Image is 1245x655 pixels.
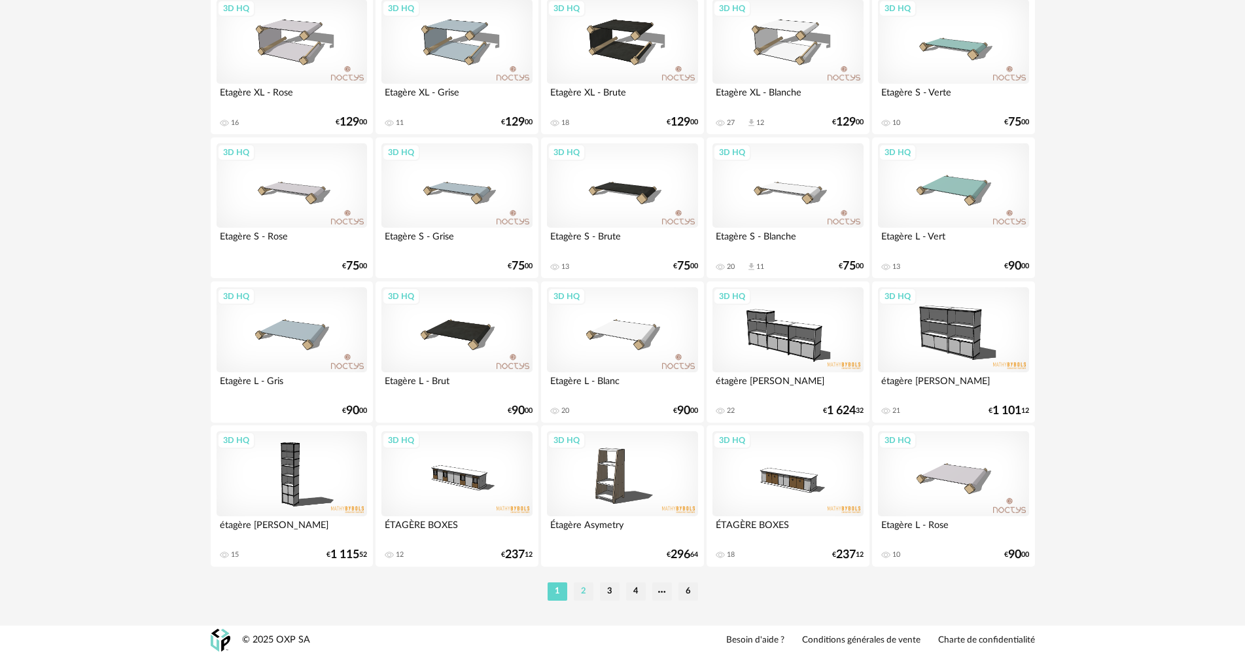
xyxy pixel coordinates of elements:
div: € 00 [508,262,533,271]
div: 20 [727,262,735,272]
span: 90 [1008,550,1021,559]
div: € 00 [508,406,533,416]
a: 3D HQ Etagère L - Blanc 20 €9000 [541,281,703,423]
span: 129 [836,118,856,127]
div: ÉTAGÈRE BOXES [381,516,532,542]
div: étagère [PERSON_NAME] [878,372,1028,398]
a: 3D HQ Etagère L - Gris €9000 [211,281,373,423]
span: Download icon [746,118,756,128]
div: 3D HQ [713,144,751,161]
div: € 00 [1004,550,1029,559]
span: 90 [346,406,359,416]
div: € 00 [501,118,533,127]
div: € 12 [832,550,864,559]
div: 18 [561,118,569,128]
li: 4 [626,582,646,601]
div: € 12 [989,406,1029,416]
a: Conditions générales de vente [802,635,921,646]
div: 3D HQ [713,288,751,305]
span: 90 [677,406,690,416]
li: 3 [600,582,620,601]
div: 12 [396,550,404,559]
div: 3D HQ [217,432,255,449]
span: 75 [1008,118,1021,127]
a: 3D HQ étagère [PERSON_NAME] 15 €1 11552 [211,425,373,567]
div: 3D HQ [879,144,917,161]
div: étagère [PERSON_NAME] [712,372,863,398]
div: Etagère S - Verte [878,84,1028,110]
a: 3D HQ Etagère L - Rose 10 €9000 [872,425,1034,567]
div: 11 [396,118,404,128]
span: 129 [671,118,690,127]
div: € 00 [342,406,367,416]
a: 3D HQ Etagère S - Brute 13 €7500 [541,137,703,279]
div: Etagère L - Brut [381,372,532,398]
div: € 00 [342,262,367,271]
div: 20 [561,406,569,416]
div: € 00 [336,118,367,127]
div: Etagère XL - Blanche [712,84,863,110]
a: Besoin d'aide ? [726,635,784,646]
a: Charte de confidentialité [938,635,1035,646]
div: 22 [727,406,735,416]
div: € 32 [823,406,864,416]
span: 90 [1008,262,1021,271]
span: 1 115 [330,550,359,559]
a: 3D HQ ÉTAGÈRE BOXES 12 €23712 [376,425,538,567]
a: 3D HQ Etagère L - Brut €9000 [376,281,538,423]
a: 3D HQ étagère [PERSON_NAME] 22 €1 62432 [707,281,869,423]
span: 1 101 [992,406,1021,416]
div: 3D HQ [548,432,586,449]
div: € 52 [326,550,367,559]
div: 3D HQ [879,432,917,449]
a: 3D HQ étagère [PERSON_NAME] 21 €1 10112 [872,281,1034,423]
div: Etagère XL - Rose [217,84,367,110]
div: 16 [231,118,239,128]
div: 3D HQ [548,288,586,305]
div: € 00 [839,262,864,271]
a: 3D HQ Etagère S - Rose €7500 [211,137,373,279]
div: Etagère XL - Brute [547,84,697,110]
span: 129 [340,118,359,127]
img: OXP [211,629,230,652]
span: 75 [512,262,525,271]
div: 3D HQ [382,288,420,305]
div: 3D HQ [217,144,255,161]
span: 75 [346,262,359,271]
div: Etagère L - Vert [878,228,1028,254]
div: 3D HQ [879,288,917,305]
div: 3D HQ [548,144,586,161]
div: 3D HQ [382,432,420,449]
span: 237 [836,550,856,559]
span: Download icon [746,262,756,272]
div: Etagère S - Brute [547,228,697,254]
div: Etagère XL - Grise [381,84,532,110]
div: 3D HQ [217,288,255,305]
div: © 2025 OXP SA [242,634,310,646]
span: 296 [671,550,690,559]
div: 12 [756,118,764,128]
div: € 00 [1004,262,1029,271]
div: Etagère L - Gris [217,372,367,398]
span: 90 [512,406,525,416]
div: 27 [727,118,735,128]
a: 3D HQ Etagère S - Blanche 20 Download icon 11 €7500 [707,137,869,279]
div: € 12 [501,550,533,559]
div: 11 [756,262,764,272]
div: Etagère S - Grise [381,228,532,254]
div: Etagère L - Blanc [547,372,697,398]
span: 75 [677,262,690,271]
a: 3D HQ Etagère S - Grise €7500 [376,137,538,279]
div: € 00 [673,406,698,416]
li: 6 [678,582,698,601]
div: 18 [727,550,735,559]
div: étagère [PERSON_NAME] [217,516,367,542]
div: 13 [561,262,569,272]
div: Etagère L - Rose [878,516,1028,542]
li: 1 [548,582,567,601]
span: 75 [843,262,856,271]
span: 129 [505,118,525,127]
div: Etagère S - Rose [217,228,367,254]
a: 3D HQ Étagère Asymetry €29664 [541,425,703,567]
div: € 00 [673,262,698,271]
